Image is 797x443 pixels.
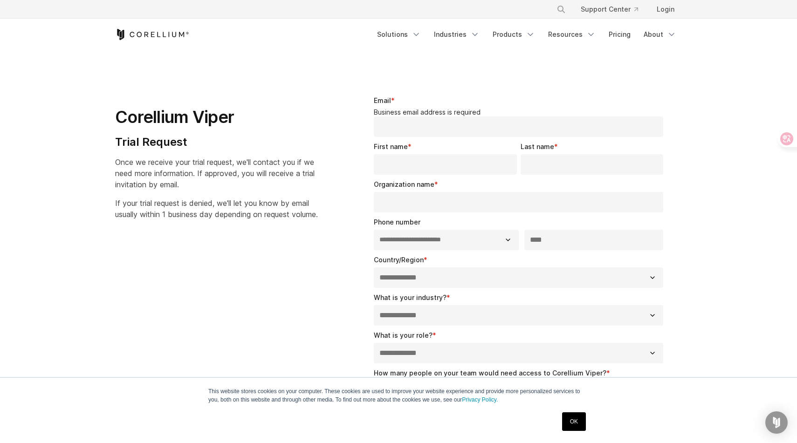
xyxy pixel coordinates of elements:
span: What is your industry? [374,293,447,301]
a: Support Center [573,1,646,18]
span: What is your role? [374,331,433,339]
h4: Trial Request [115,135,318,149]
h1: Corellium Viper [115,107,318,128]
a: Products [487,26,541,43]
a: About [638,26,682,43]
a: Industries [428,26,485,43]
a: Resources [543,26,601,43]
div: Navigation Menu [545,1,682,18]
a: Corellium Home [115,29,189,40]
a: Login [649,1,682,18]
div: Navigation Menu [371,26,682,43]
button: Search [553,1,570,18]
span: First name [374,143,408,150]
span: Email [374,96,391,104]
p: This website stores cookies on your computer. These cookies are used to improve your website expe... [208,387,589,404]
legend: Business email address is required [374,108,667,116]
span: Phone number [374,218,420,226]
a: Privacy Policy. [462,396,498,403]
div: Open Intercom Messenger [765,411,788,434]
span: Last name [521,143,554,150]
a: Solutions [371,26,426,43]
span: Country/Region [374,256,424,264]
span: If your trial request is denied, we'll let you know by email usually within 1 business day depend... [115,198,318,219]
a: Pricing [603,26,636,43]
span: Once we receive your trial request, we'll contact you if we need more information. If approved, y... [115,157,315,189]
span: Organization name [374,180,434,188]
span: How many people on your team would need access to Corellium Viper? [374,369,606,377]
a: OK [562,412,586,431]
